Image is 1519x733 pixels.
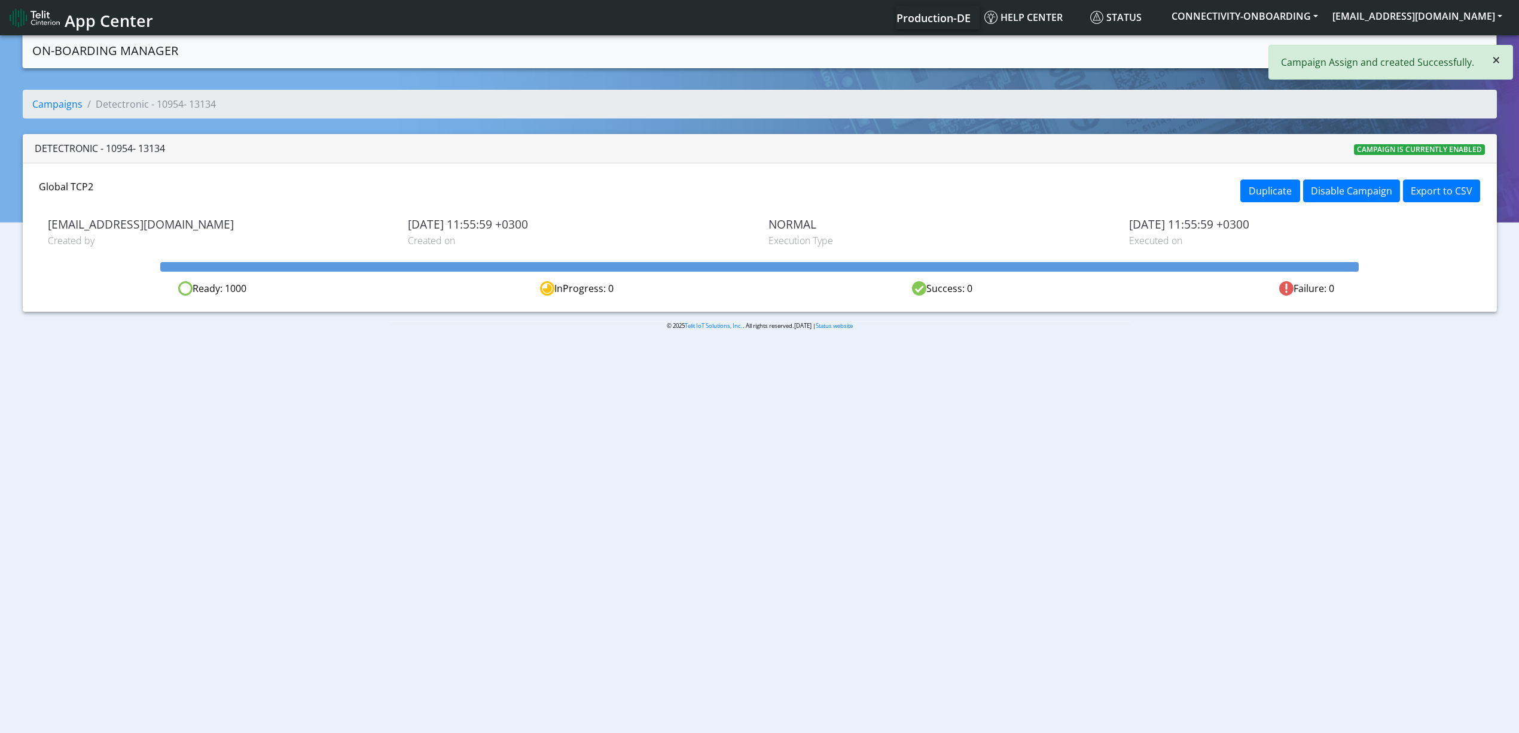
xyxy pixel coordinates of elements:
[759,281,1124,296] div: Success: 0
[1090,11,1103,24] img: status.svg
[1090,11,1142,24] span: Status
[10,5,151,31] a: App Center
[1240,180,1300,202] button: Duplicate
[685,322,743,330] a: Telit IoT Solutions, Inc.
[1354,144,1485,155] span: Campaign is currently enabled
[32,98,83,111] a: Campaigns
[408,233,751,248] span: Created on
[395,281,759,296] div: InProgress: 0
[1124,281,1489,296] div: Failure: 0
[1492,50,1500,69] span: ×
[896,5,970,29] a: Your current platform instance
[1392,38,1487,62] a: Create campaign
[1164,5,1325,27] button: CONNECTIVITY-ONBOARDING
[984,11,998,24] img: knowledge.svg
[816,322,853,330] a: Status website
[1129,217,1472,231] span: [DATE] 11:55:59 +0300
[1480,45,1512,74] button: Close
[32,39,178,63] a: On-Boarding Manager
[30,180,759,205] div: Global TCP2
[768,217,1111,231] span: NORMAL
[389,321,1130,330] p: © 2025 . All rights reserved.[DATE] |
[896,11,971,25] span: Production-DE
[35,141,165,156] div: Detectronic - 10954- 13134
[1281,55,1474,69] p: Campaign Assign and created Successfully.
[178,281,193,296] img: ready.svg
[1085,5,1164,29] a: Status
[1129,233,1472,248] span: Executed on
[23,90,1497,128] nav: breadcrumb
[1403,180,1480,202] button: Export to CSV
[48,217,391,231] span: [EMAIL_ADDRESS][DOMAIN_NAME]
[83,97,216,111] li: Detectronic - 10954- 13134
[408,217,751,231] span: [DATE] 11:55:59 +0300
[1328,38,1392,62] a: Campaigns
[768,233,1111,248] span: Execution Type
[65,10,153,32] span: App Center
[48,233,391,248] span: Created by
[1303,180,1400,202] button: Disable Campaign
[540,281,554,296] img: in-progress.svg
[1279,281,1294,296] img: fail.svg
[30,281,395,296] div: Ready: 1000
[912,281,926,296] img: success.svg
[1325,5,1509,27] button: [EMAIL_ADDRESS][DOMAIN_NAME]
[980,5,1085,29] a: Help center
[984,11,1063,24] span: Help center
[10,8,60,28] img: logo-telit-cinterion-gw-new.png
